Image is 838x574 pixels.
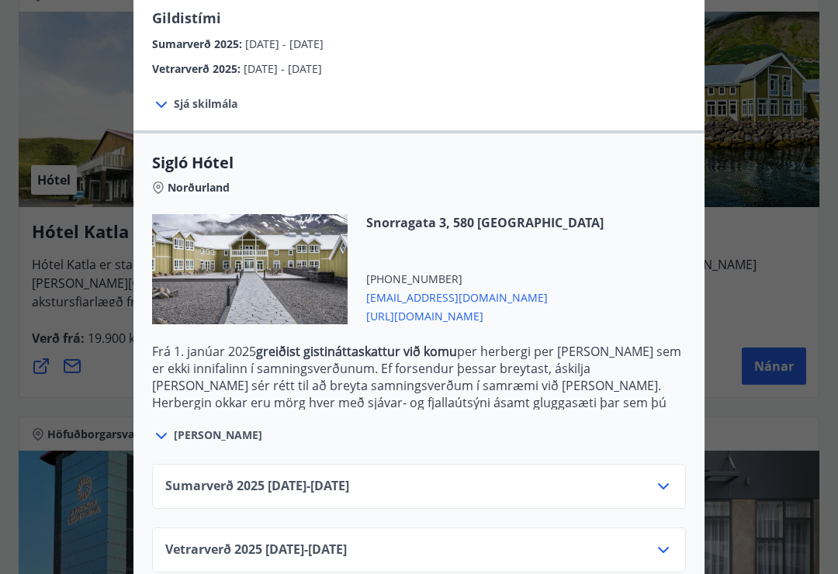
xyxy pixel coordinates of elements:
span: [PHONE_NUMBER] [366,271,604,287]
span: Vetrarverð 2025 : [152,61,244,76]
span: Snorragata 3, 580 [GEOGRAPHIC_DATA] [366,214,604,231]
span: Sjá skilmála [174,96,237,112]
span: [DATE] - [DATE] [245,36,324,51]
span: Sumarverð 2025 : [152,36,245,51]
span: Sigló Hótel [152,152,686,174]
span: [DATE] - [DATE] [244,61,322,76]
span: Norðurland [168,180,230,195]
span: Gildistími [152,9,221,27]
